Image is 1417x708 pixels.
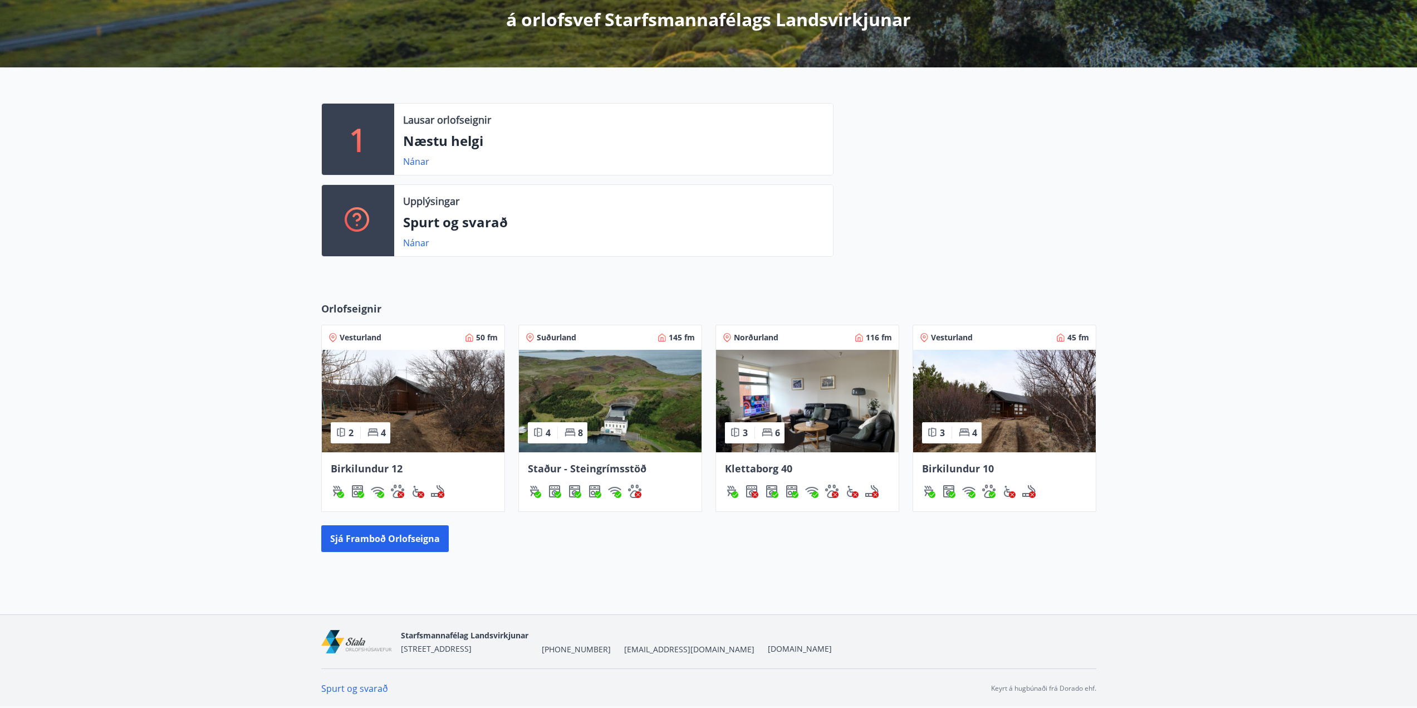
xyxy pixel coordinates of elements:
p: Næstu helgi [403,131,824,150]
p: Spurt og svarað [403,213,824,232]
img: 8IYIKVZQyRlUC6HQIIUSdjpPGRncJsz2RzLgWvp4.svg [1002,485,1016,498]
img: ZXjrS3QKesehq6nQAPjaRuRTI364z8ohTALB4wBr.svg [528,485,541,498]
span: Klettaborg 40 [725,462,792,475]
div: Aðgengi fyrir hjólastól [845,485,859,498]
img: pxcaIm5dSOV3FS4whs1soiYWTwFQvksT25a9J10C.svg [825,485,839,498]
span: Staður - Steingrímsstöð [528,462,646,475]
img: QNIUl6Cv9L9rHgMXwuzGLuiJOj7RKqxk9mBFPqjq.svg [1022,485,1036,498]
span: 4 [972,427,977,439]
div: Reykingar / Vape [865,485,879,498]
div: Uppþvottavél [351,485,364,498]
a: Nánar [403,155,429,168]
img: Paella dish [519,350,702,452]
span: 2 [349,427,354,439]
div: Þvottavél [942,485,955,498]
span: 145 fm [669,332,695,343]
img: hddCLTAnxqFUMr1fxmbGG8zWilo2syolR0f9UjPn.svg [548,485,561,498]
span: 4 [381,427,386,439]
span: Vesturland [340,332,381,343]
span: 4 [546,427,551,439]
span: [PHONE_NUMBER] [542,644,611,655]
img: Paella dish [322,350,504,452]
img: 7hj2GulIrg6h11dFIpsIzg8Ak2vZaScVwTihwv8g.svg [351,485,364,498]
img: Paella dish [716,350,899,452]
div: Þráðlaust net [608,485,621,498]
img: pxcaIm5dSOV3FS4whs1soiYWTwFQvksT25a9J10C.svg [628,485,641,498]
div: Aðgengi fyrir hjólastól [411,485,424,498]
div: Gasgrill [725,485,738,498]
img: 8IYIKVZQyRlUC6HQIIUSdjpPGRncJsz2RzLgWvp4.svg [411,485,424,498]
div: Gasgrill [528,485,541,498]
div: Reykingar / Vape [1022,485,1036,498]
a: Nánar [403,237,429,249]
img: mEl60ZlWq2dfEsT9wIdje1duLb4bJloCzzh6OZwP.png [321,630,392,654]
span: 45 fm [1067,332,1089,343]
div: Þvottavél [568,485,581,498]
img: Paella dish [913,350,1096,452]
a: [DOMAIN_NAME] [768,643,832,654]
span: Suðurland [537,332,576,343]
div: Aðgengi fyrir hjólastól [1002,485,1016,498]
span: Orlofseignir [321,301,381,316]
img: Dl16BY4EX9PAW649lg1C3oBuIaAsR6QVDQBO2cTm.svg [942,485,955,498]
div: Þráðlaust net [962,485,975,498]
img: HJRyFFsYp6qjeUYhR4dAD8CaCEsnIFYZ05miwXoh.svg [962,485,975,498]
img: Dl16BY4EX9PAW649lg1C3oBuIaAsR6QVDQBO2cTm.svg [568,485,581,498]
div: Gæludýr [982,485,996,498]
img: hddCLTAnxqFUMr1fxmbGG8zWilo2syolR0f9UjPn.svg [745,485,758,498]
img: HJRyFFsYp6qjeUYhR4dAD8CaCEsnIFYZ05miwXoh.svg [608,485,621,498]
p: Upplýsingar [403,194,459,208]
div: Þráðlaust net [371,485,384,498]
p: Keyrt á hugbúnaði frá Dorado ehf. [991,683,1096,694]
div: Gæludýr [825,485,839,498]
img: QNIUl6Cv9L9rHgMXwuzGLuiJOj7RKqxk9mBFPqjq.svg [865,485,879,498]
div: Gasgrill [922,485,935,498]
div: Uppþvottavél [588,485,601,498]
div: Gæludýr [628,485,641,498]
span: 50 fm [476,332,498,343]
div: Uppþvottavél [785,485,798,498]
p: á orlofsvef Starfsmannafélags Landsvirkjunar [506,7,911,32]
img: HJRyFFsYp6qjeUYhR4dAD8CaCEsnIFYZ05miwXoh.svg [371,485,384,498]
img: pxcaIm5dSOV3FS4whs1soiYWTwFQvksT25a9J10C.svg [982,485,996,498]
span: Birkilundur 12 [331,462,403,475]
div: Gasgrill [331,485,344,498]
span: 3 [743,427,748,439]
img: 7hj2GulIrg6h11dFIpsIzg8Ak2vZaScVwTihwv8g.svg [785,485,798,498]
span: [STREET_ADDRESS] [401,643,472,654]
span: 6 [775,427,780,439]
button: Sjá framboð orlofseigna [321,525,449,552]
div: Þráðlaust net [805,485,818,498]
div: Gæludýr [391,485,404,498]
img: ZXjrS3QKesehq6nQAPjaRuRTI364z8ohTALB4wBr.svg [725,485,738,498]
img: 8IYIKVZQyRlUC6HQIIUSdjpPGRncJsz2RzLgWvp4.svg [845,485,859,498]
span: 8 [578,427,583,439]
div: Reykingar / Vape [431,485,444,498]
img: 7hj2GulIrg6h11dFIpsIzg8Ak2vZaScVwTihwv8g.svg [588,485,601,498]
div: Þvottavél [765,485,778,498]
span: 3 [940,427,945,439]
img: Dl16BY4EX9PAW649lg1C3oBuIaAsR6QVDQBO2cTm.svg [765,485,778,498]
img: ZXjrS3QKesehq6nQAPjaRuRTI364z8ohTALB4wBr.svg [922,485,935,498]
a: Spurt og svarað [321,682,388,695]
img: HJRyFFsYp6qjeUYhR4dAD8CaCEsnIFYZ05miwXoh.svg [805,485,818,498]
span: Birkilundur 10 [922,462,994,475]
img: ZXjrS3QKesehq6nQAPjaRuRTI364z8ohTALB4wBr.svg [331,485,344,498]
span: Vesturland [931,332,973,343]
p: 1 [349,118,367,160]
img: pxcaIm5dSOV3FS4whs1soiYWTwFQvksT25a9J10C.svg [391,485,404,498]
span: 116 fm [866,332,892,343]
span: Norðurland [734,332,778,343]
span: Starfsmannafélag Landsvirkjunar [401,630,528,641]
span: [EMAIL_ADDRESS][DOMAIN_NAME] [624,644,754,655]
div: Þurrkari [548,485,561,498]
p: Lausar orlofseignir [403,113,491,127]
div: Þurrkari [745,485,758,498]
img: QNIUl6Cv9L9rHgMXwuzGLuiJOj7RKqxk9mBFPqjq.svg [431,485,444,498]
